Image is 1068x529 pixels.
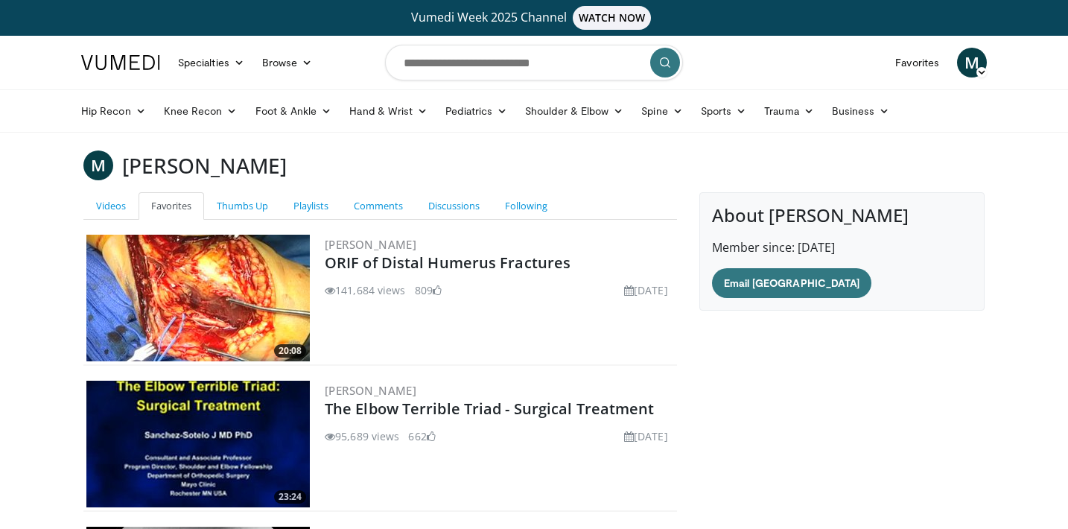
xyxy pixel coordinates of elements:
[86,235,310,361] a: 20:08
[81,55,160,70] img: VuMedi Logo
[281,192,341,220] a: Playlists
[624,428,668,444] li: [DATE]
[274,490,306,504] span: 23:24
[325,237,416,252] a: [PERSON_NAME]
[755,96,823,126] a: Trauma
[83,6,985,30] a: Vumedi Week 2025 ChannelWATCH NOW
[72,96,155,126] a: Hip Recon
[83,192,139,220] a: Videos
[86,381,310,507] img: 162531_0000_1.png.300x170_q85_crop-smart_upscale.jpg
[155,96,247,126] a: Knee Recon
[712,205,972,227] h4: About [PERSON_NAME]
[516,96,632,126] a: Shoulder & Elbow
[86,235,310,361] img: orif-sanch_3.png.300x170_q85_crop-smart_upscale.jpg
[957,48,987,77] a: M
[436,96,516,126] a: Pediatrics
[204,192,281,220] a: Thumbs Up
[169,48,253,77] a: Specialties
[416,192,492,220] a: Discussions
[415,282,442,298] li: 809
[83,151,113,180] a: M
[253,48,322,77] a: Browse
[492,192,560,220] a: Following
[408,428,435,444] li: 662
[632,96,691,126] a: Spine
[573,6,652,30] span: WATCH NOW
[86,381,310,507] a: 23:24
[325,383,416,398] a: [PERSON_NAME]
[325,282,405,298] li: 141,684 views
[712,268,872,298] a: Email [GEOGRAPHIC_DATA]
[712,238,972,256] p: Member since: [DATE]
[886,48,948,77] a: Favorites
[325,253,570,273] a: ORIF of Distal Humerus Fractures
[624,282,668,298] li: [DATE]
[139,192,204,220] a: Favorites
[274,344,306,358] span: 20:08
[122,151,287,180] h3: [PERSON_NAME]
[385,45,683,80] input: Search topics, interventions
[341,192,416,220] a: Comments
[325,399,655,419] a: The Elbow Terrible Triad - Surgical Treatment
[247,96,341,126] a: Foot & Ankle
[692,96,756,126] a: Sports
[340,96,436,126] a: Hand & Wrist
[325,428,399,444] li: 95,689 views
[823,96,899,126] a: Business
